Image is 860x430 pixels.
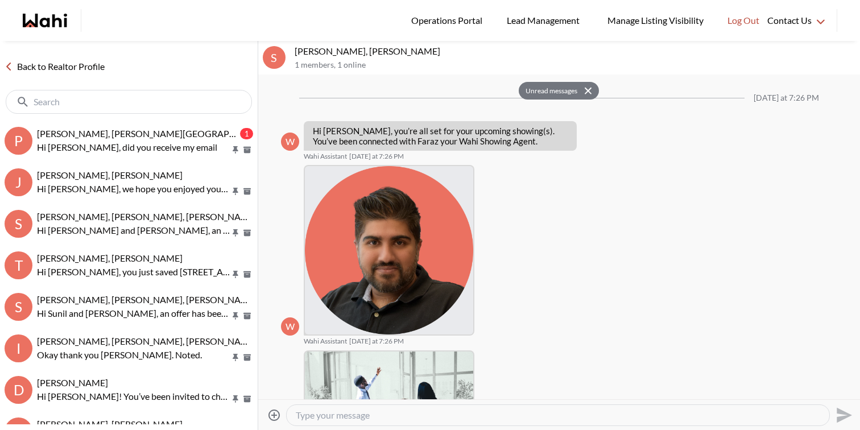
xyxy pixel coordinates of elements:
a: Wahi homepage [23,14,67,27]
div: j [5,168,32,196]
span: [PERSON_NAME], [PERSON_NAME], [PERSON_NAME] [37,211,257,222]
span: Operations Portal [411,13,486,28]
button: Archive [241,353,253,362]
button: Pin [230,311,241,321]
span: Manage Listing Visibility [604,13,707,28]
span: [PERSON_NAME], [PERSON_NAME], [PERSON_NAME], [PERSON_NAME] [37,336,332,346]
button: Pin [230,270,241,279]
p: Hi [PERSON_NAME], you just saved [STREET_ADDRESS]. Would you like to book a showing or receive mo... [37,265,230,279]
p: Hi [PERSON_NAME], did you receive my email [37,140,230,154]
div: T [5,251,32,279]
button: Archive [241,187,253,196]
span: [PERSON_NAME], [PERSON_NAME], [PERSON_NAME] [37,294,257,305]
button: Pin [230,187,241,196]
div: D [5,376,32,404]
div: W [281,317,299,336]
div: S [5,293,32,321]
span: Log Out [727,13,759,28]
span: Wahi Assistant [304,337,347,346]
div: W [281,133,299,151]
div: S [5,210,32,238]
p: [PERSON_NAME], [PERSON_NAME] [295,46,855,57]
button: Pin [230,353,241,362]
button: Send [830,402,855,428]
p: Hi [PERSON_NAME], you’re all set for your upcoming showing(s). You’ve been connected with Faraz y... [313,126,568,146]
div: S [263,46,286,69]
span: [PERSON_NAME] [37,377,108,388]
p: 1 members , 1 online [295,60,855,70]
div: [DATE] at 7:26 PM [754,93,819,103]
span: [PERSON_NAME], [PERSON_NAME] [37,253,183,263]
p: Hi [PERSON_NAME]! You’ve been invited to chat with your Wahi Realtor, [PERSON_NAME]. Feel free to... [37,390,230,403]
p: Hi Sunil and [PERSON_NAME], an offer has been submitted for [STREET_ADDRESS]. If you’re still int... [37,307,230,320]
button: Archive [241,394,253,404]
button: Archive [241,145,253,155]
textarea: Type your message [296,410,820,421]
span: Wahi Assistant [304,152,347,161]
div: P [5,127,32,155]
span: [PERSON_NAME], [PERSON_NAME][GEOGRAPHIC_DATA] [37,128,275,139]
button: Unread messages [519,82,581,100]
span: [PERSON_NAME], [PERSON_NAME] [37,419,183,429]
button: Archive [241,270,253,279]
time: 2025-09-09T23:26:15.097Z [349,152,404,161]
time: 2025-09-09T23:26:18.177Z [349,337,404,346]
p: Hi [PERSON_NAME] and [PERSON_NAME], an offer has been submitted for [STREET_ADDRESS][PERSON_NAME]... [37,224,230,237]
div: I [5,334,32,362]
img: d03c15c2156146a3.png [305,166,473,334]
p: Hi [PERSON_NAME], we hope you enjoyed your showings! Did the properties meet your criteria? What ... [37,182,230,196]
button: Pin [230,228,241,238]
button: Pin [230,394,241,404]
button: Archive [241,228,253,238]
button: Pin [230,145,241,155]
span: Lead Management [507,13,584,28]
span: [PERSON_NAME], [PERSON_NAME] [37,169,183,180]
button: Archive [241,311,253,321]
div: 1 [240,128,253,139]
p: Okay thank you [PERSON_NAME]. Noted. [37,348,230,362]
input: Search [34,96,226,108]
